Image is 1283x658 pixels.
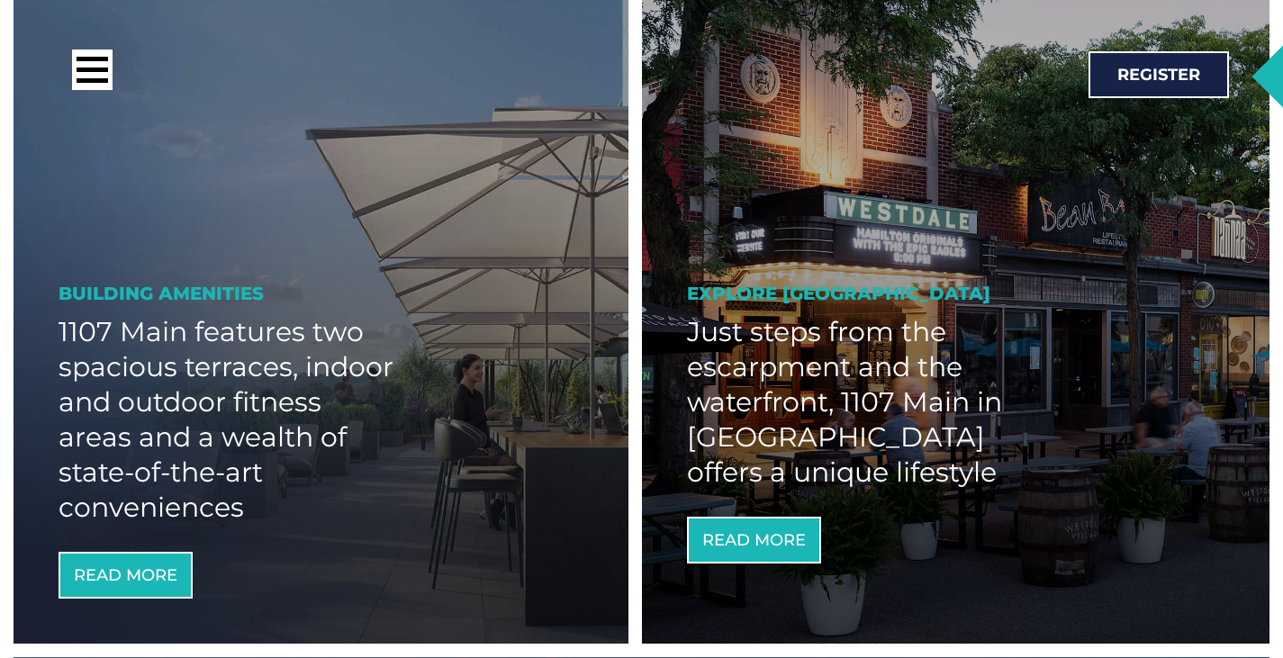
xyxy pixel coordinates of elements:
[702,532,806,548] span: Read More
[74,567,177,583] span: Read More
[1117,67,1200,83] span: Register
[59,282,583,305] h2: Building Amenities
[687,517,821,563] a: Read More
[687,314,1031,490] h2: Just steps from the escarpment and the waterfront, 1107 Main in [GEOGRAPHIC_DATA] offers a unique...
[59,552,193,599] a: Read More
[59,314,394,525] h2: 1107 Main features two spacious terraces, indoor and outdoor fitness areas and a wealth of state-...
[687,282,1225,305] h2: Explore [GEOGRAPHIC_DATA]
[1089,51,1229,98] a: Register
